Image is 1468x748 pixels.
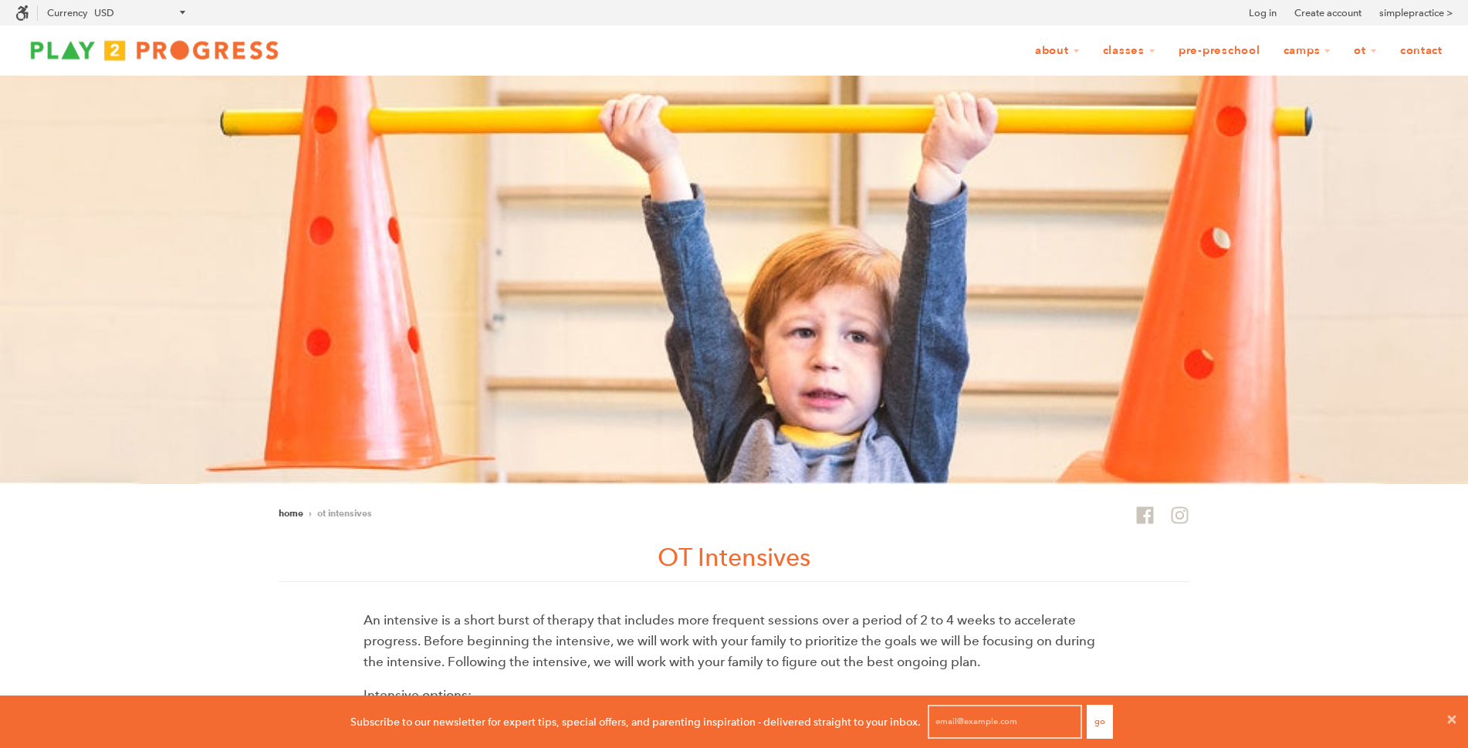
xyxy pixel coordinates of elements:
img: Play2Progress logo [15,35,293,66]
a: Contact [1390,36,1453,66]
h1: OT Intensives [279,540,1189,582]
p: Intensive options: [364,685,1104,706]
a: OT [1344,36,1387,66]
a: Log in [1249,5,1277,21]
nav: breadcrumbs [279,506,372,521]
span: › [309,507,312,519]
a: Camps [1274,36,1341,66]
p: An intensive is a short burst of therapy that includes more frequent sessions over a period of 2 ... [364,610,1104,673]
p: Subscribe to our newsletter for expert tips, special offers, and parenting inspiration - delivere... [350,713,921,730]
a: About [1025,36,1090,66]
a: Pre-Preschool [1169,36,1270,66]
a: simplepractice > [1379,5,1453,21]
span: OT Intensives [317,507,372,519]
a: Classes [1093,36,1165,66]
button: Go [1087,705,1113,739]
input: email@example.com [928,705,1082,739]
label: Currency [47,7,87,19]
a: Create account [1294,5,1361,21]
a: Home [279,507,303,519]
